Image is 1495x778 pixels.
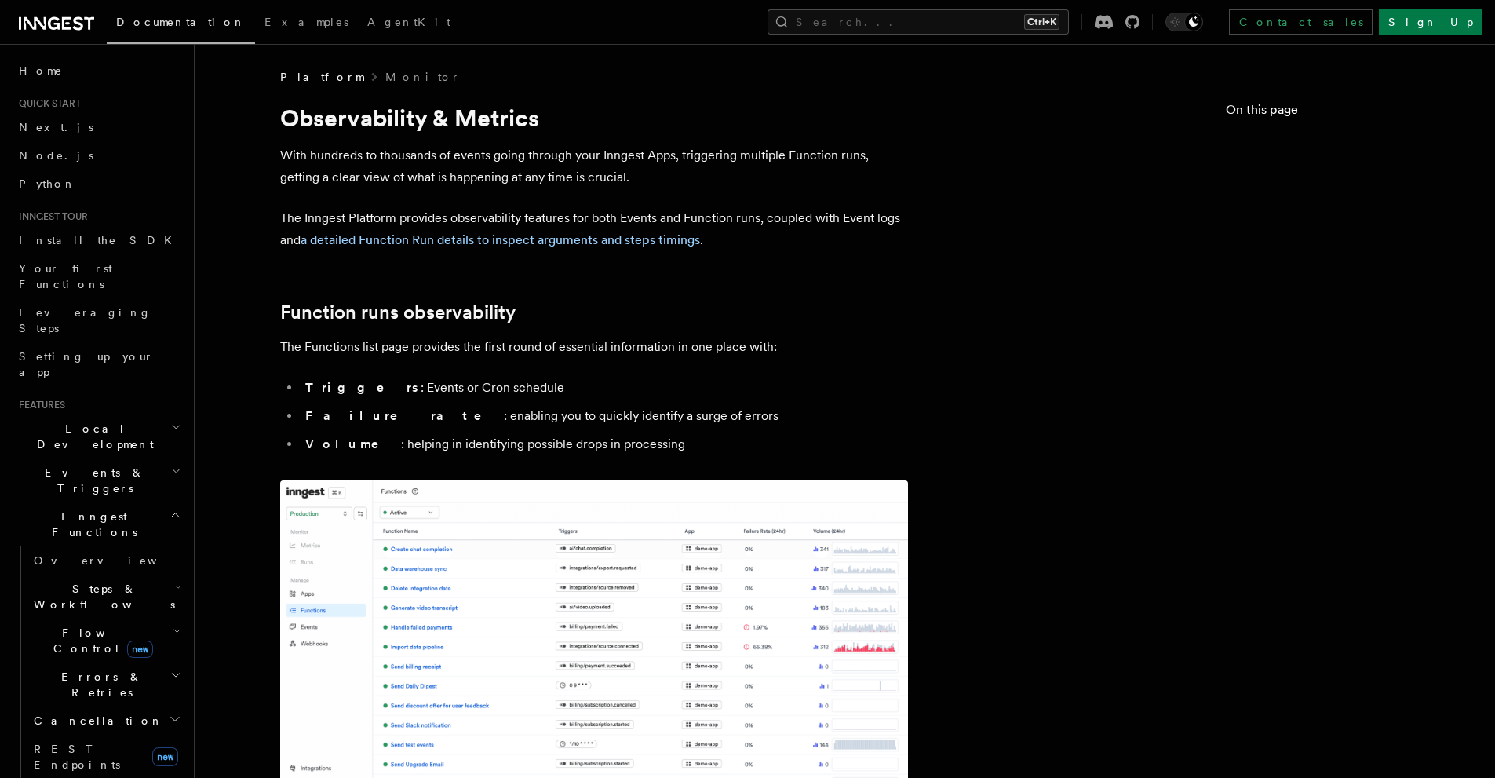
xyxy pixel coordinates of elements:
[255,5,358,42] a: Examples
[19,262,112,290] span: Your first Functions
[13,502,184,546] button: Inngest Functions
[13,399,65,411] span: Features
[27,575,184,619] button: Steps & Workflows
[19,234,181,247] span: Install the SDK
[13,421,171,452] span: Local Development
[13,97,81,110] span: Quick start
[152,747,178,766] span: new
[280,207,908,251] p: The Inngest Platform provides observability features for both Events and Function runs, coupled w...
[264,16,348,28] span: Examples
[280,336,908,358] p: The Functions list page provides the first round of essential information in one place with:
[13,141,184,170] a: Node.js
[19,350,154,378] span: Setting up your app
[367,16,450,28] span: AgentKit
[301,377,908,399] li: : Events or Cron schedule
[301,433,908,455] li: : helping in identifying possible drops in processing
[27,663,184,707] button: Errors & Retries
[358,5,460,42] a: AgentKit
[27,619,184,663] button: Flow Controlnew
[13,342,184,386] a: Setting up your app
[305,408,504,423] strong: Failure rate
[1024,14,1059,30] kbd: Ctrl+K
[27,546,184,575] a: Overview
[13,509,170,540] span: Inngest Functions
[13,298,184,342] a: Leveraging Steps
[27,625,173,656] span: Flow Control
[305,436,401,451] strong: Volume
[19,121,93,133] span: Next.js
[280,301,516,323] a: Function runs observability
[19,63,63,79] span: Home
[107,5,255,44] a: Documentation
[13,113,184,141] a: Next.js
[301,405,908,427] li: : enabling you to quickly identify a surge of errors
[19,177,76,190] span: Python
[27,669,170,700] span: Errors & Retries
[13,465,171,496] span: Events & Triggers
[13,226,184,254] a: Install the SDK
[1379,9,1482,35] a: Sign Up
[768,9,1069,35] button: Search...Ctrl+K
[13,57,184,85] a: Home
[305,380,421,395] strong: Triggers
[127,641,153,658] span: new
[27,713,163,729] span: Cancellation
[34,554,195,567] span: Overview
[280,104,908,132] h1: Observability & Metrics
[27,707,184,735] button: Cancellation
[301,232,700,247] a: a detailed Function Run details to inspect arguments and steps timings
[13,210,88,223] span: Inngest tour
[385,69,460,85] a: Monitor
[1226,100,1464,126] h4: On this page
[13,254,184,298] a: Your first Functions
[1229,9,1373,35] a: Contact sales
[13,415,184,458] button: Local Development
[27,581,175,612] span: Steps & Workflows
[1165,13,1203,31] button: Toggle dark mode
[116,16,246,28] span: Documentation
[13,170,184,198] a: Python
[280,144,908,188] p: With hundreds to thousands of events going through your Inngest Apps, triggering multiple Functio...
[34,743,120,771] span: REST Endpoints
[19,149,93,162] span: Node.js
[280,69,363,85] span: Platform
[19,306,151,334] span: Leveraging Steps
[13,458,184,502] button: Events & Triggers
